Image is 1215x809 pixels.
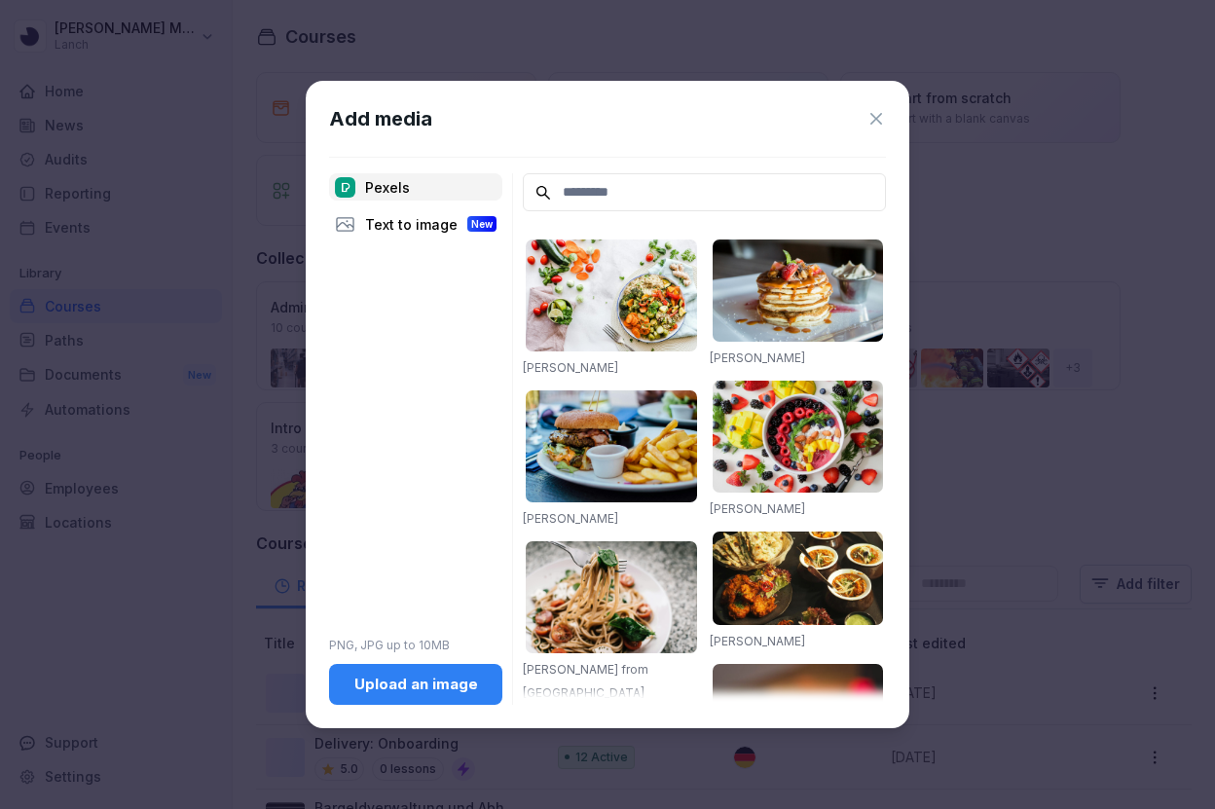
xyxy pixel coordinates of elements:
[526,239,697,351] img: pexels-photo-1640777.jpeg
[713,532,884,625] img: pexels-photo-958545.jpeg
[335,177,355,198] img: pexels.png
[710,350,805,365] a: [PERSON_NAME]
[345,674,487,695] div: Upload an image
[526,390,697,502] img: pexels-photo-70497.jpeg
[713,239,884,342] img: pexels-photo-376464.jpeg
[713,381,884,493] img: pexels-photo-1099680.jpeg
[710,501,805,516] a: [PERSON_NAME]
[329,210,502,238] div: Text to image
[329,637,502,654] p: PNG, JPG up to 10MB
[329,173,502,201] div: Pexels
[523,360,618,375] a: [PERSON_NAME]
[329,104,432,133] h1: Add media
[523,511,618,526] a: [PERSON_NAME]
[523,662,648,700] a: [PERSON_NAME] from [GEOGRAPHIC_DATA]
[329,664,502,705] button: Upload an image
[467,216,497,232] div: New
[710,634,805,648] a: [PERSON_NAME]
[526,541,697,653] img: pexels-photo-1279330.jpeg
